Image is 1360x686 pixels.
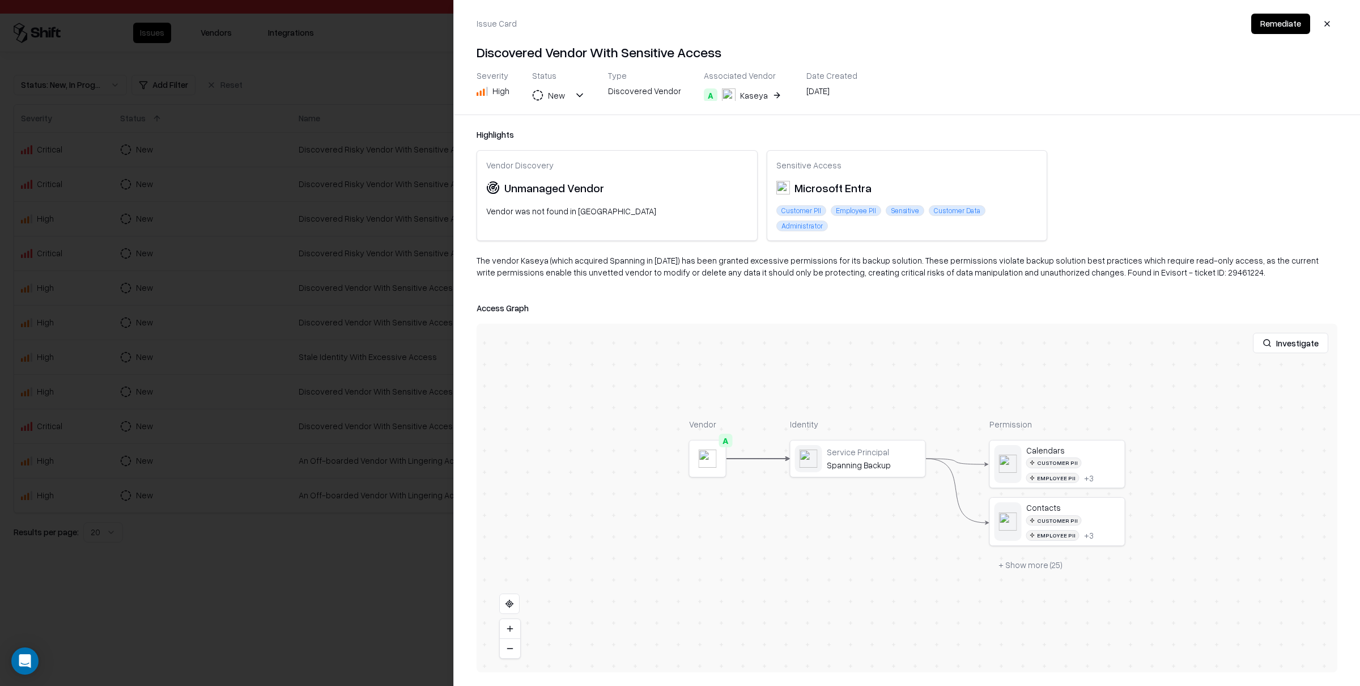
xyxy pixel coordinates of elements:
[806,70,857,81] div: Date Created
[477,301,1337,315] div: Access Graph
[1026,515,1082,526] div: Customer PII
[989,555,1072,575] button: + Show more (25)
[477,255,1337,287] div: The vendor Kaseya (which acquired Spanning in [DATE]) has been granted excessive permissions for ...
[477,129,1337,141] div: Highlights
[790,418,926,430] div: Identity
[608,85,681,101] div: Discovered Vendor
[477,18,517,29] div: Issue Card
[704,70,784,81] div: Associated Vendor
[722,88,736,102] img: Kaseya
[719,434,733,447] div: A
[1251,14,1310,34] button: Remediate
[1026,458,1082,468] div: Customer PII
[608,70,681,81] div: Type
[929,205,985,216] div: Customer Data
[1026,473,1079,484] div: Employee PII
[477,43,1337,61] h4: Discovered Vendor With Sensitive Access
[704,88,717,102] div: A
[740,90,768,101] div: Kaseya
[776,160,1038,170] div: Sensitive Access
[486,160,748,170] div: Vendor Discovery
[831,205,881,216] div: Employee PII
[776,181,790,194] img: Microsoft Entra
[886,205,924,216] div: Sensitive
[532,70,585,81] div: Status
[1026,502,1120,513] div: Contacts
[776,179,872,196] div: Microsoft Entra
[1084,530,1094,540] button: +3
[486,205,748,217] div: Vendor was not found in [GEOGRAPHIC_DATA]
[1084,530,1094,540] div: + 3
[492,85,509,97] div: High
[776,205,826,216] div: Customer PII
[827,460,921,470] div: Spanning Backup
[1026,530,1079,541] div: Employee PII
[504,179,604,196] div: Unmanaged Vendor
[1084,473,1094,483] button: +3
[806,85,857,101] div: [DATE]
[477,70,509,81] div: Severity
[776,221,828,231] div: Administrator
[548,90,565,101] div: New
[1253,333,1328,353] button: Investigate
[1084,473,1094,483] div: + 3
[689,418,726,430] div: Vendor
[704,85,784,105] button: AKaseya
[827,447,921,457] div: Service Principal
[1026,445,1120,455] div: Calendars
[989,418,1125,430] div: Permission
